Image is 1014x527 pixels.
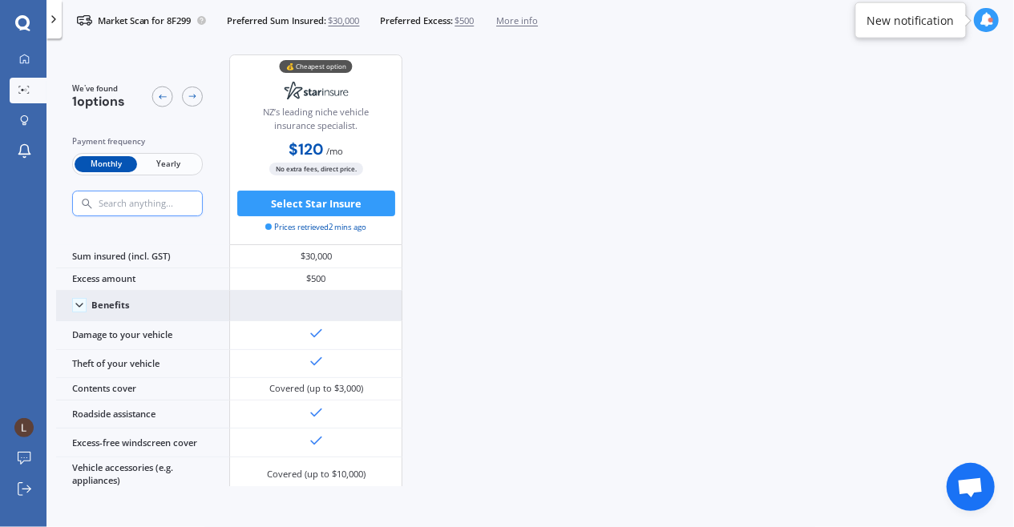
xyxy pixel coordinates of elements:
div: Roadside assistance [56,400,229,428]
span: Prices retrieved 2 mins ago [265,222,366,233]
div: Excess-free windscreen cover [56,428,229,457]
span: No extra fees, direct price. [269,163,363,175]
div: Contents cover [56,378,229,400]
p: Market Scan for 8F299 [98,14,192,27]
div: Damage to your vehicle [56,321,229,349]
div: Theft of your vehicle [56,350,229,378]
span: Preferred Sum Insured: [227,14,326,27]
div: Benefits [91,300,130,311]
span: 1 options [72,93,125,110]
img: rv.0245371a01b30db230af.svg [77,13,92,28]
span: We've found [72,83,125,95]
div: Covered (up to $10,000) [267,468,366,481]
div: Covered (up to $3,000) [269,382,363,395]
span: More info [496,14,538,27]
div: $500 [229,268,402,291]
input: Search anything... [97,198,228,209]
span: Preferred Excess: [380,14,453,27]
button: Select Star Insure [237,191,395,216]
div: Open chat [947,463,995,511]
span: $500 [454,14,474,27]
span: Yearly [137,156,200,173]
div: 💰 Cheapest option [280,60,353,73]
div: New notification [867,12,955,28]
div: Vehicle accessories (e.g. appliances) [56,457,229,493]
span: $30,000 [329,14,360,27]
div: NZ’s leading niche vehicle insurance specialist. [240,106,391,138]
div: Sum insured (incl. GST) [56,245,229,268]
span: / mo [326,145,343,157]
img: Star.webp [274,74,359,107]
img: ACg8ocJdUeLJ-Ff8px3EbFZTC7aT_eSr8wPnxJB22fA8YeKtKZaYQA=s96-c [14,418,34,437]
span: Monthly [75,156,137,173]
div: Payment frequency [72,135,203,148]
div: $30,000 [229,245,402,268]
div: Excess amount [56,268,229,291]
b: $120 [289,139,324,159]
